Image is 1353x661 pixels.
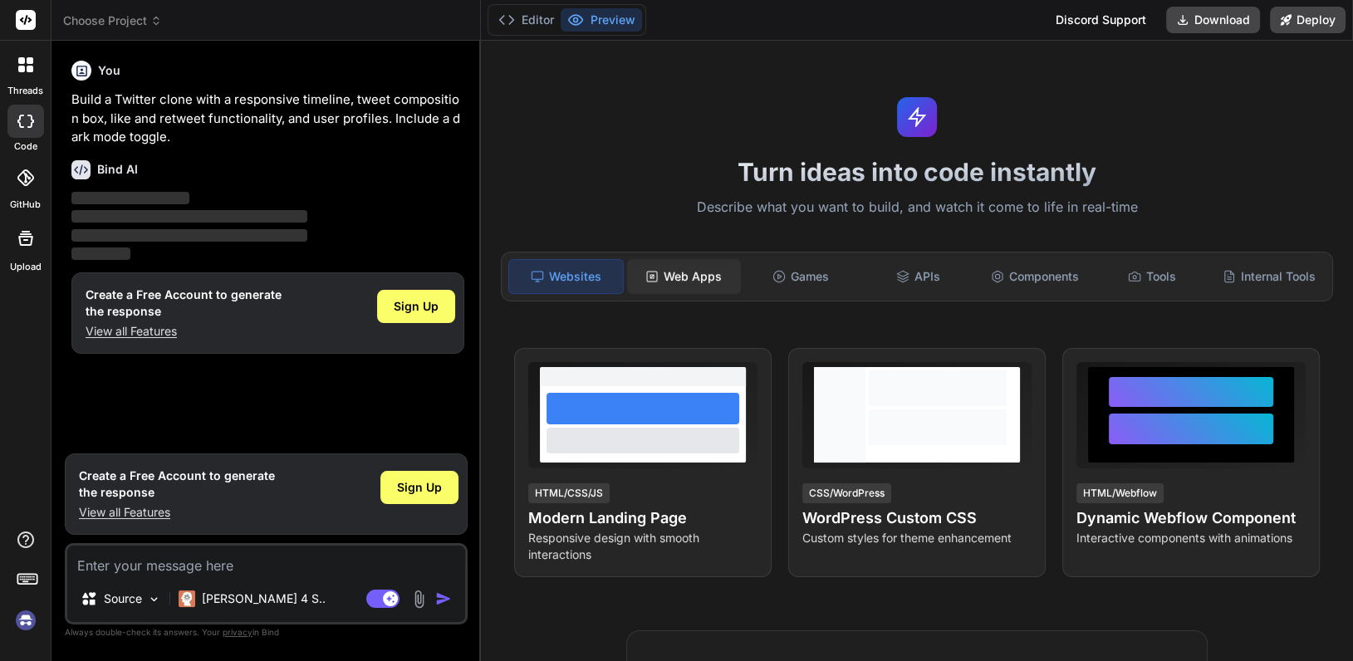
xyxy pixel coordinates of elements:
h1: Turn ideas into code instantly [491,157,1343,187]
div: Websites [508,259,624,294]
p: View all Features [86,323,282,340]
span: ‌ [71,192,189,204]
div: Discord Support [1046,7,1156,33]
div: Internal Tools [1212,259,1326,294]
p: Describe what you want to build, and watch it come to life in real-time [491,197,1343,218]
p: Build a Twitter clone with a responsive timeline, tweet composition box, like and retweet functio... [71,91,464,147]
span: ‌ [71,210,307,223]
h4: WordPress Custom CSS [802,507,1032,530]
h6: You [98,62,120,79]
div: Components [978,259,1091,294]
p: Custom styles for theme enhancement [802,530,1032,546]
div: HTML/Webflow [1076,483,1164,503]
span: ‌ [71,229,307,242]
h1: Create a Free Account to generate the response [79,468,275,501]
h1: Create a Free Account to generate the response [86,286,282,320]
div: Web Apps [627,259,741,294]
p: Source [104,590,142,607]
button: Download [1166,7,1260,33]
button: Deploy [1270,7,1346,33]
span: Sign Up [397,479,442,496]
span: Sign Up [394,298,439,315]
span: ‌ [71,247,130,260]
label: code [14,140,37,154]
label: GitHub [10,198,41,212]
img: icon [435,590,452,607]
span: privacy [223,627,252,637]
img: signin [12,606,40,634]
div: HTML/CSS/JS [528,483,610,503]
img: Claude 4 Sonnet [179,590,195,607]
label: Upload [10,260,42,274]
p: View all Features [79,504,275,521]
p: Always double-check its answers. Your in Bind [65,624,468,640]
div: Games [744,259,858,294]
h4: Modern Landing Page [528,507,757,530]
div: APIs [861,259,975,294]
p: Interactive components with animations [1076,530,1306,546]
button: Editor [492,8,561,32]
img: Pick Models [147,592,161,606]
p: Responsive design with smooth interactions [528,530,757,563]
label: threads [7,84,43,98]
img: attachment [409,590,429,609]
h6: Bind AI [97,161,138,178]
div: Tools [1095,259,1208,294]
p: [PERSON_NAME] 4 S.. [202,590,326,607]
span: Choose Project [63,12,162,29]
button: Preview [561,8,642,32]
h4: Dynamic Webflow Component [1076,507,1306,530]
div: CSS/WordPress [802,483,891,503]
